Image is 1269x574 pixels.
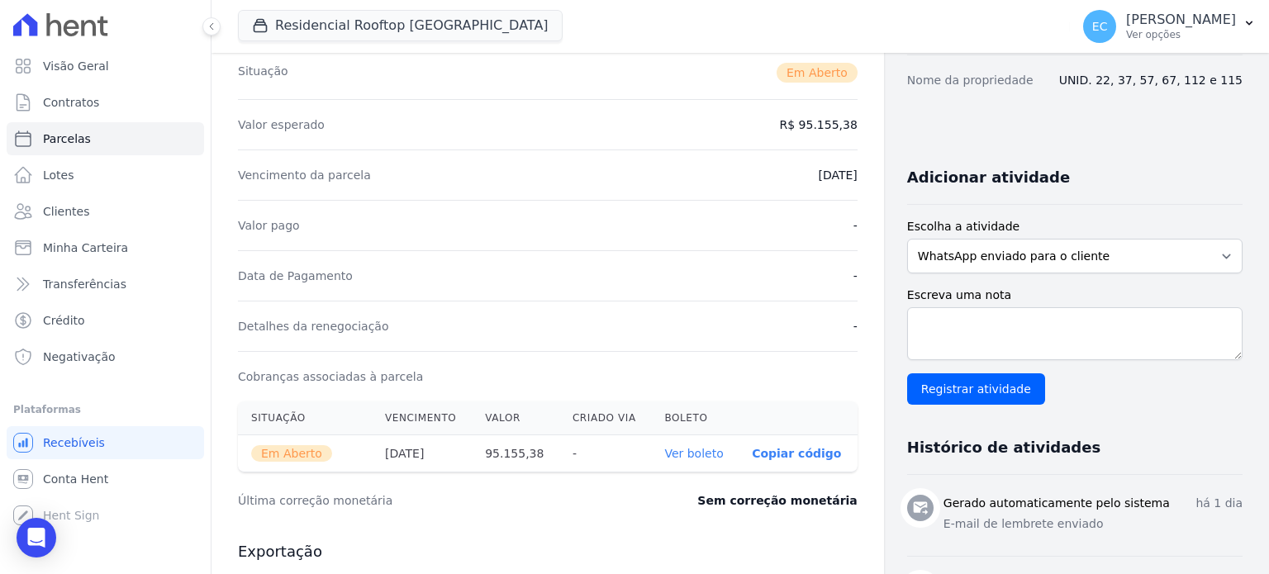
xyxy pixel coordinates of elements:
a: Negativação [7,340,204,373]
label: Escolha a atividade [907,218,1243,235]
h3: Adicionar atividade [907,168,1070,187]
div: Plataformas [13,400,197,420]
p: há 1 dia [1195,495,1243,512]
h3: Gerado automaticamente pelo sistema [943,495,1170,512]
a: Lotes [7,159,204,192]
dd: Sem correção monetária [697,492,857,509]
dt: Detalhes da renegociação [238,318,389,334]
a: Recebíveis [7,426,204,459]
dd: - [853,268,858,284]
dt: Cobranças associadas à parcela [238,368,423,385]
dt: Valor esperado [238,116,325,133]
div: Open Intercom Messenger [17,518,56,557]
dt: Situação [238,63,288,83]
h3: Exportação [238,542,858,562]
button: Residencial Rooftop [GEOGRAPHIC_DATA] [238,10,563,41]
dd: - [853,217,858,234]
span: Transferências [43,276,126,292]
dd: UNID. 22, 37, 57, 67, 112 e 115 [1059,72,1243,88]
a: Conta Hent [7,463,204,496]
dd: - [853,318,858,334]
th: [DATE] [372,435,472,472]
a: Ver boleto [664,447,723,460]
th: Valor [472,401,559,435]
p: [PERSON_NAME] [1126,12,1236,28]
th: Vencimento [372,401,472,435]
span: Crédito [43,312,85,329]
span: Em Aberto [251,445,332,462]
a: Visão Geral [7,50,204,83]
span: EC [1092,21,1108,32]
a: Transferências [7,268,204,301]
th: Criado via [559,401,652,435]
button: EC [PERSON_NAME] Ver opções [1070,3,1269,50]
span: Negativação [43,349,116,365]
th: Boleto [651,401,739,435]
button: Copiar código [752,447,841,460]
th: - [559,435,652,472]
dd: R$ 95.155,38 [780,116,858,133]
span: Clientes [43,203,89,220]
span: Parcelas [43,130,91,147]
a: Minha Carteira [7,231,204,264]
th: Situação [238,401,372,435]
a: Contratos [7,86,204,119]
dt: Data de Pagamento [238,268,353,284]
dt: Última correção monetária [238,492,605,509]
span: Visão Geral [43,58,109,74]
dt: Nome da propriedade [907,72,1034,88]
p: Ver opções [1126,28,1236,41]
span: Recebíveis [43,434,105,451]
dt: Valor pago [238,217,300,234]
span: Minha Carteira [43,240,128,256]
p: E-mail de lembrete enviado [943,515,1243,533]
a: Parcelas [7,122,204,155]
input: Registrar atividade [907,373,1045,405]
label: Escreva uma nota [907,287,1243,304]
dd: [DATE] [818,167,857,183]
span: Lotes [43,167,74,183]
th: 95.155,38 [472,435,559,472]
span: Conta Hent [43,471,108,487]
dt: Vencimento da parcela [238,167,371,183]
a: Clientes [7,195,204,228]
span: Contratos [43,94,99,111]
span: Em Aberto [777,63,858,83]
h3: Histórico de atividades [907,438,1100,458]
a: Crédito [7,304,204,337]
